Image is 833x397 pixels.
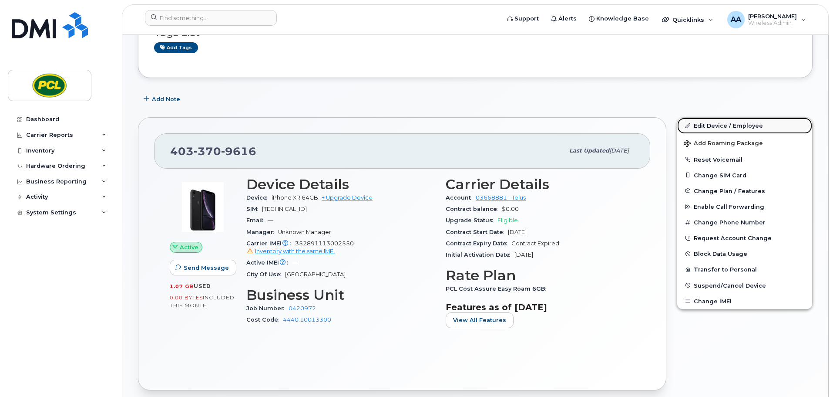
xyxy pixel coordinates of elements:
h3: Features as of [DATE] [446,302,635,312]
span: View All Features [453,316,506,324]
button: Enable Call Forwarding [677,199,812,214]
span: [DATE] [514,251,533,258]
span: Enable Call Forwarding [694,204,764,210]
button: Change Phone Number [677,214,812,230]
span: Quicklinks [672,16,704,23]
span: Cost Code [246,316,283,323]
span: — [292,259,298,266]
h3: Rate Plan [446,268,635,283]
span: Contract Expiry Date [446,240,511,247]
span: used [194,283,211,289]
span: Alerts [558,14,577,23]
button: Transfer to Personal [677,261,812,277]
span: 352891113002550 [246,240,435,256]
h3: Carrier Details [446,176,635,192]
span: Active [180,243,198,251]
span: Add Roaming Package [684,140,763,148]
span: Upgrade Status [446,217,497,224]
span: PCL Cost Assure Easy Roam 6GB [446,285,550,292]
span: SIM [246,206,262,212]
span: Contract Expired [511,240,559,247]
a: + Upgrade Device [322,194,373,201]
span: Carrier IMEI [246,240,295,247]
button: Block Data Usage [677,246,812,261]
span: iPhone XR 64GB [272,194,318,201]
span: [GEOGRAPHIC_DATA] [285,271,346,278]
span: Device [246,194,272,201]
span: AA [731,14,741,25]
span: Contract balance [446,206,502,212]
img: image20231002-4137094-15xy9hn.jpeg [177,181,229,233]
span: Eligible [497,217,518,224]
span: Active IMEI [246,259,292,266]
span: Last updated [569,147,609,154]
button: Add Roaming Package [677,134,812,152]
button: Suspend/Cancel Device [677,278,812,293]
span: [TECHNICAL_ID] [262,206,307,212]
span: [DATE] [508,229,527,235]
h3: Device Details [246,176,435,192]
button: Add Note [138,91,188,107]
a: 4440.10013300 [283,316,331,323]
span: Knowledge Base [596,14,649,23]
span: Change Plan / Features [694,187,765,194]
a: 0420972 [289,305,316,312]
button: Request Account Change [677,230,812,246]
span: 403 [170,145,256,158]
span: Account [446,194,476,201]
span: Send Message [184,264,229,272]
span: 370 [194,145,221,158]
div: Arslan Ahsan [721,11,812,28]
span: City Of Use [246,271,285,278]
span: — [268,217,273,224]
span: 9616 [221,145,256,158]
h3: Tags List [154,27,796,38]
button: View All Features [446,312,514,328]
a: 03668881 - Telus [476,194,526,201]
span: 1.07 GB [170,283,194,289]
a: Knowledge Base [583,10,655,27]
span: included this month [170,294,235,309]
span: [DATE] [609,147,629,154]
button: Change SIM Card [677,167,812,183]
span: Add Note [152,95,180,103]
span: Support [514,14,539,23]
span: Email [246,217,268,224]
span: Suspend/Cancel Device [694,282,766,288]
span: Wireless Admin [748,20,797,27]
button: Send Message [170,260,236,275]
a: Inventory with the same IMEI [246,248,335,254]
a: Add tags [154,42,198,53]
span: Manager [246,229,278,235]
span: Inventory with the same IMEI [255,248,335,254]
a: Alerts [545,10,583,27]
a: Edit Device / Employee [677,118,812,133]
span: 0.00 Bytes [170,295,203,301]
span: $0.00 [502,206,519,212]
a: Support [501,10,545,27]
div: Quicklinks [656,11,719,28]
span: Unknown Manager [278,229,331,235]
button: Change IMEI [677,293,812,309]
span: Initial Activation Date [446,251,514,258]
button: Reset Voicemail [677,152,812,167]
span: [PERSON_NAME] [748,13,797,20]
button: Change Plan / Features [677,183,812,199]
span: Job Number [246,305,289,312]
span: Contract Start Date [446,229,508,235]
h3: Business Unit [246,287,435,303]
input: Find something... [145,10,277,26]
